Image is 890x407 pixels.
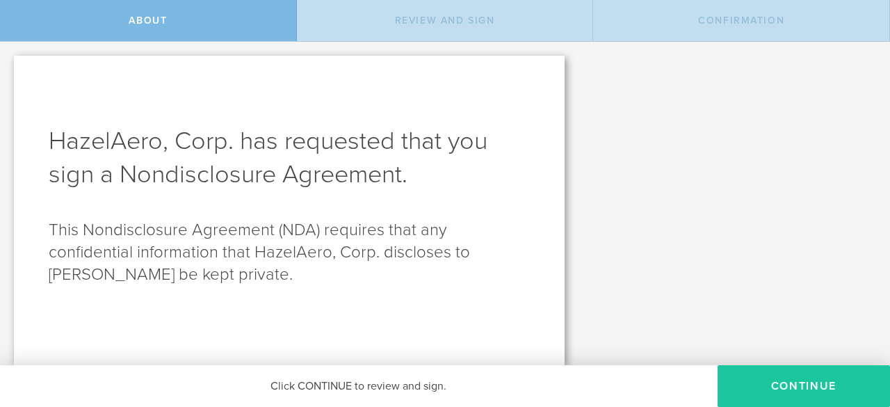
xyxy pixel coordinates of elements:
[49,219,530,286] p: This Nondisclosure Agreement (NDA) requires that any confidential information that HazelAero, Cor...
[820,298,890,365] iframe: Chat Widget
[698,15,784,26] span: Confirmation
[718,365,890,407] button: Continue
[49,125,530,191] h1: HazelAero, Corp. has requested that you sign a Nondisclosure Agreement .
[129,15,167,26] span: About
[395,15,495,26] span: Review and sign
